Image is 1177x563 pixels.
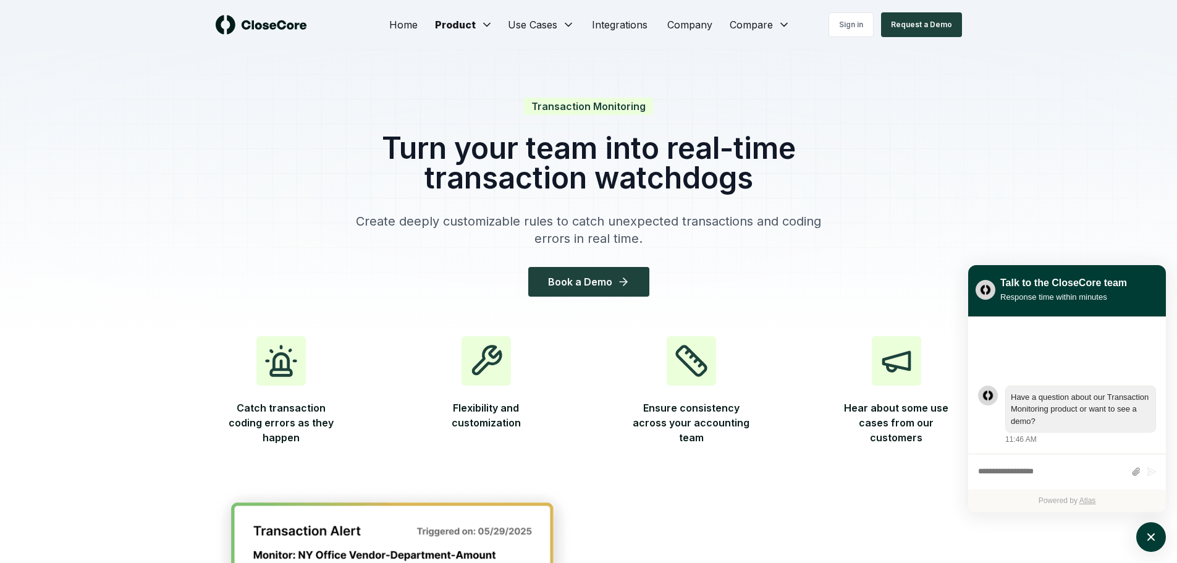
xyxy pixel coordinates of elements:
a: Sign in [829,12,874,37]
button: Hear about some use cases from our customers [804,336,989,446]
button: Flexibility and customization [394,336,579,446]
div: atlas-message [978,386,1156,446]
a: Home [379,12,428,37]
div: Powered by [968,489,1166,512]
img: yblje5SQxOoZuw2TcITt_icon.png [976,280,995,300]
a: Company [657,12,722,37]
div: atlas-composer [978,460,1156,483]
div: atlas-message-author-avatar [978,386,998,405]
div: atlas-message-bubble [1005,386,1156,433]
div: atlas-ticket [968,317,1166,512]
span: Use Cases [508,17,557,32]
div: 11:46 AM [1005,434,1037,445]
span: Ensure consistency across your accounting team [630,400,753,435]
div: Wednesday, September 24, 11:46 AM [1005,386,1156,446]
span: Catch transaction coding errors as they happen [219,400,343,435]
button: Request a Demo [881,12,962,37]
img: logo [216,15,307,35]
button: Use Cases [500,12,582,37]
a: Atlas [1079,496,1096,505]
span: Compare [730,17,773,32]
button: Product [428,12,500,37]
div: atlas-window [968,265,1166,512]
span: Hear about some use cases from our customers [835,400,958,435]
h1: Turn your team into real-time transaction watchdogs [352,133,826,193]
div: Talk to the CloseCore team [1000,276,1127,290]
div: atlas-message-text [1011,391,1150,428]
div: Response time within minutes [1000,290,1127,303]
span: Product [435,17,476,32]
a: Integrations [582,12,657,37]
button: atlas-launcher [1136,522,1166,552]
span: Flexibility and customization [424,400,548,435]
button: Compare [722,12,798,37]
button: Attach files by clicking or dropping files here [1131,467,1141,477]
p: Create deeply customizable rules to catch unexpected transactions and coding errors in real time. [352,213,826,247]
button: Book a Demo [528,267,649,297]
span: Transaction Monitoring [524,98,653,115]
button: Catch transaction coding errors as they happen [188,336,374,446]
button: Ensure consistency across your accounting team [599,336,784,446]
